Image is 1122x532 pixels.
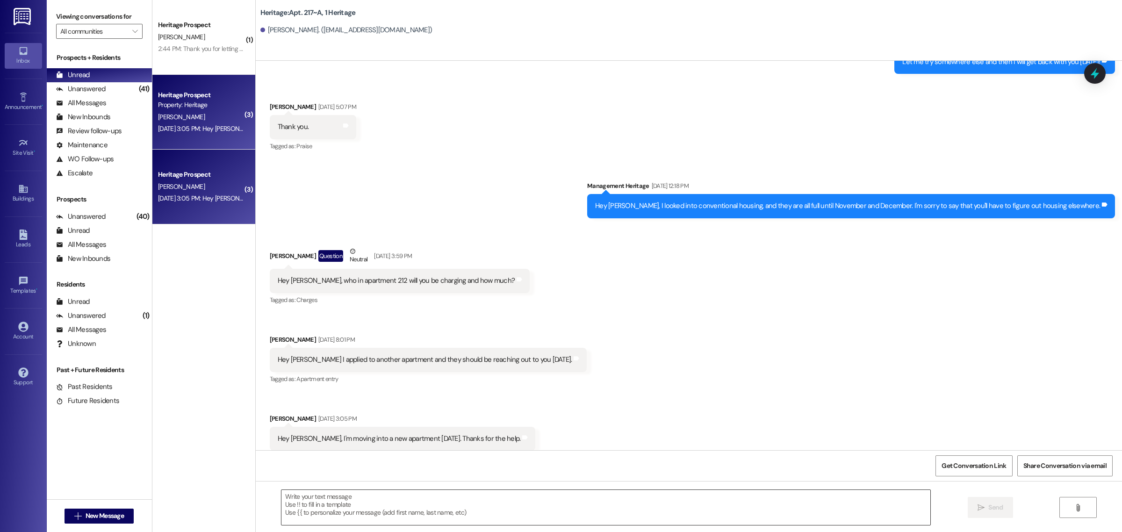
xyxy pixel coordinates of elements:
[56,98,106,108] div: All Messages
[595,201,1100,211] div: Hey [PERSON_NAME], I looked into conventional housing, and they are all full until November and D...
[270,335,587,348] div: [PERSON_NAME]
[278,434,521,444] div: Hey [PERSON_NAME], I'm moving into a new apartment [DATE]. Thanks for the help.
[5,273,42,298] a: Templates •
[56,9,143,24] label: Viewing conversations for
[318,250,343,262] div: Question
[158,20,245,30] div: Heritage Prospect
[296,296,317,304] span: Charges
[270,102,356,115] div: [PERSON_NAME]
[260,25,432,35] div: [PERSON_NAME]. ([EMAIL_ADDRESS][DOMAIN_NAME])
[34,148,35,155] span: •
[296,142,312,150] span: Praise
[348,246,369,266] div: Neutral
[56,254,110,264] div: New Inbounds
[978,504,985,511] i: 
[1074,504,1081,511] i: 
[47,53,152,63] div: Prospects + Residents
[56,240,106,250] div: All Messages
[158,194,427,202] div: [DATE] 3:05 PM: Hey [PERSON_NAME], I'm moving into a new apartment [DATE]. Thanks for the help.
[60,24,128,39] input: All communities
[968,497,1013,518] button: Send
[56,311,106,321] div: Unanswered
[270,139,356,153] div: Tagged as:
[587,181,1115,194] div: Management Heritage
[316,335,355,345] div: [DATE] 8:01 PM
[65,509,134,524] button: New Message
[902,57,1100,67] div: Let me try somewhere else and then I will get back with you [DATE]!
[158,182,205,191] span: [PERSON_NAME]
[56,112,110,122] div: New Inbounds
[5,43,42,68] a: Inbox
[158,170,245,180] div: Heritage Prospect
[56,325,106,335] div: All Messages
[56,382,113,392] div: Past Residents
[158,113,205,121] span: [PERSON_NAME]
[270,372,587,386] div: Tagged as:
[158,44,266,53] div: 2:44 PM: Thank you for letting me know.
[137,82,152,96] div: (41)
[649,181,689,191] div: [DATE] 12:18 PM
[5,319,42,344] a: Account
[36,286,37,293] span: •
[935,455,1012,476] button: Get Conversation Link
[56,168,93,178] div: Escalate
[134,209,152,224] div: (40)
[47,365,152,375] div: Past + Future Residents
[278,122,309,132] div: Thank you.
[278,276,515,286] div: Hey [PERSON_NAME], who in apartment 212 will you be charging and how much?
[158,100,245,110] div: Property: Heritage
[5,181,42,206] a: Buildings
[86,511,124,521] span: New Message
[1017,455,1113,476] button: Share Conversation via email
[74,512,81,520] i: 
[270,246,530,269] div: [PERSON_NAME]
[56,226,90,236] div: Unread
[5,227,42,252] a: Leads
[270,414,536,427] div: [PERSON_NAME]
[56,126,122,136] div: Review follow-ups
[942,461,1006,471] span: Get Conversation Link
[56,212,106,222] div: Unanswered
[278,355,572,365] div: Hey [PERSON_NAME] I applied to another apartment and they should be reaching out to you [DATE].
[140,309,152,323] div: (1)
[158,124,427,133] div: [DATE] 3:05 PM: Hey [PERSON_NAME], I'm moving into a new apartment [DATE]. Thanks for the help.
[260,8,356,18] b: Heritage: Apt. 217~A, 1 Heritage
[14,8,33,25] img: ResiDesk Logo
[56,339,96,349] div: Unknown
[158,33,205,41] span: [PERSON_NAME]
[5,365,42,390] a: Support
[5,135,42,160] a: Site Visit •
[47,280,152,289] div: Residents
[56,154,114,164] div: WO Follow-ups
[56,70,90,80] div: Unread
[316,102,356,112] div: [DATE] 5:07 PM
[56,396,119,406] div: Future Residents
[988,503,1003,512] span: Send
[316,414,357,424] div: [DATE] 3:05 PM
[372,251,412,261] div: [DATE] 3:59 PM
[56,84,106,94] div: Unanswered
[158,90,245,100] div: Heritage Prospect
[132,28,137,35] i: 
[1023,461,1107,471] span: Share Conversation via email
[296,375,338,383] span: Apartment entry
[42,102,43,109] span: •
[56,297,90,307] div: Unread
[56,140,108,150] div: Maintenance
[270,293,530,307] div: Tagged as:
[47,194,152,204] div: Prospects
